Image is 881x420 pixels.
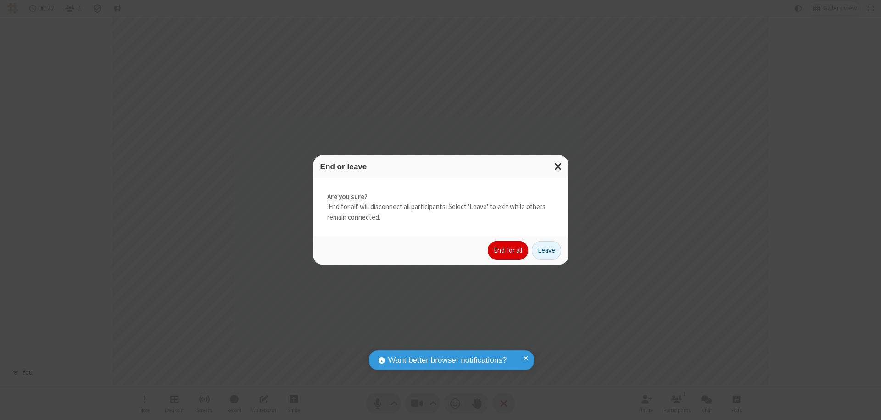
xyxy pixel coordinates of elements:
[388,354,507,366] span: Want better browser notifications?
[532,241,561,260] button: Leave
[549,155,568,178] button: Close modal
[320,162,561,171] h3: End or leave
[327,192,554,202] strong: Are you sure?
[313,178,568,237] div: 'End for all' will disconnect all participants. Select 'Leave' to exit while others remain connec...
[488,241,528,260] button: End for all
